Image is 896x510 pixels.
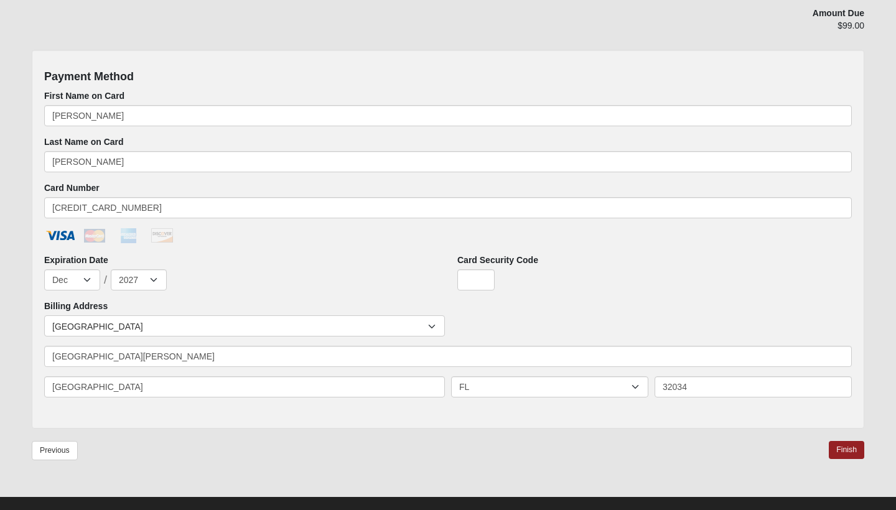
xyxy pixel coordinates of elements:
[813,7,864,19] label: Amount Due
[44,90,124,102] label: First Name on Card
[52,316,428,337] span: [GEOGRAPHIC_DATA]
[457,254,538,266] label: Card Security Code
[32,441,78,460] a: Previous
[44,346,852,367] input: Address
[44,254,108,266] label: Expiration Date
[44,182,100,194] label: Card Number
[104,274,107,285] span: /
[44,70,852,84] h4: Payment Method
[599,19,864,40] div: $99.00
[44,376,445,397] input: City
[655,376,852,397] input: Zip
[44,300,108,312] label: Billing Address
[829,441,864,459] a: Finish
[44,136,124,148] label: Last Name on Card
